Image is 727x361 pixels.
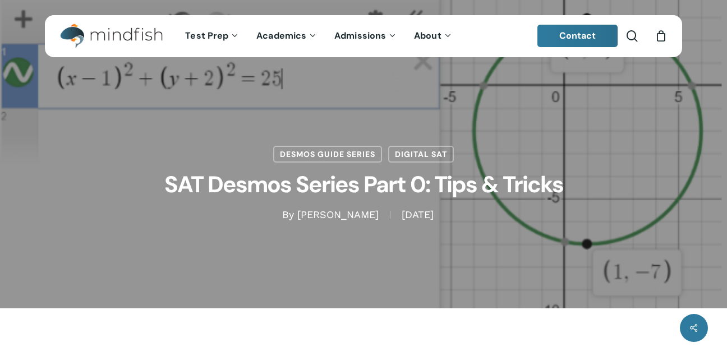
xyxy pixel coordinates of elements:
[256,30,306,41] span: Academics
[297,209,379,220] a: [PERSON_NAME]
[177,15,461,57] nav: Main Menu
[406,31,461,41] a: About
[83,163,644,208] h1: SAT Desmos Series Part 0: Tips & Tricks
[185,30,228,41] span: Test Prep
[334,30,386,41] span: Admissions
[559,30,596,41] span: Contact
[388,146,454,163] a: Digital SAT
[414,30,441,41] span: About
[177,31,248,41] a: Test Prep
[282,211,294,219] span: By
[248,31,326,41] a: Academics
[326,31,406,41] a: Admissions
[45,15,682,57] header: Main Menu
[655,30,667,42] a: Cart
[273,146,382,163] a: Desmos Guide Series
[537,25,618,47] a: Contact
[390,211,445,219] span: [DATE]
